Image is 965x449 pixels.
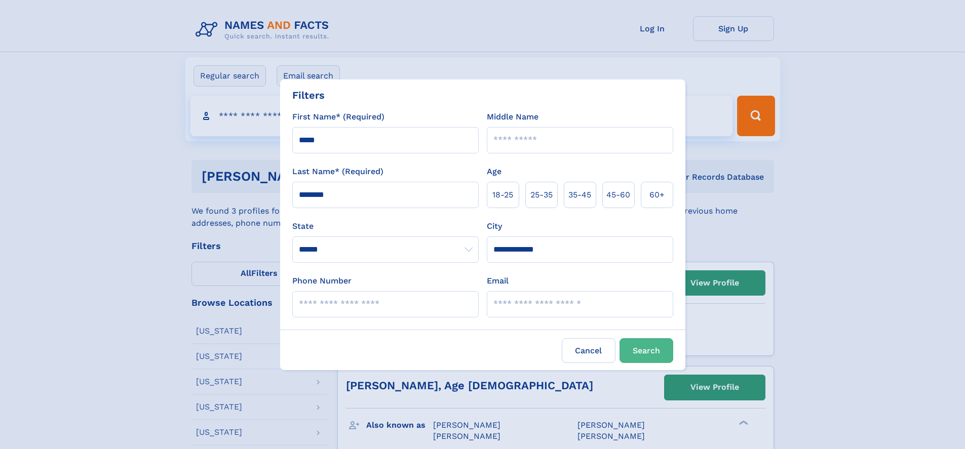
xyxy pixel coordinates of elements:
span: 18‑25 [492,189,513,201]
span: 60+ [649,189,665,201]
label: Last Name* (Required) [292,166,383,178]
label: City [487,220,502,232]
span: 35‑45 [568,189,591,201]
span: 25‑35 [530,189,553,201]
label: Cancel [562,338,615,363]
label: Email [487,275,509,287]
label: State [292,220,479,232]
span: 45‑60 [606,189,630,201]
label: Phone Number [292,275,352,287]
button: Search [620,338,673,363]
label: Middle Name [487,111,538,123]
div: Filters [292,88,325,103]
label: Age [487,166,501,178]
label: First Name* (Required) [292,111,384,123]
